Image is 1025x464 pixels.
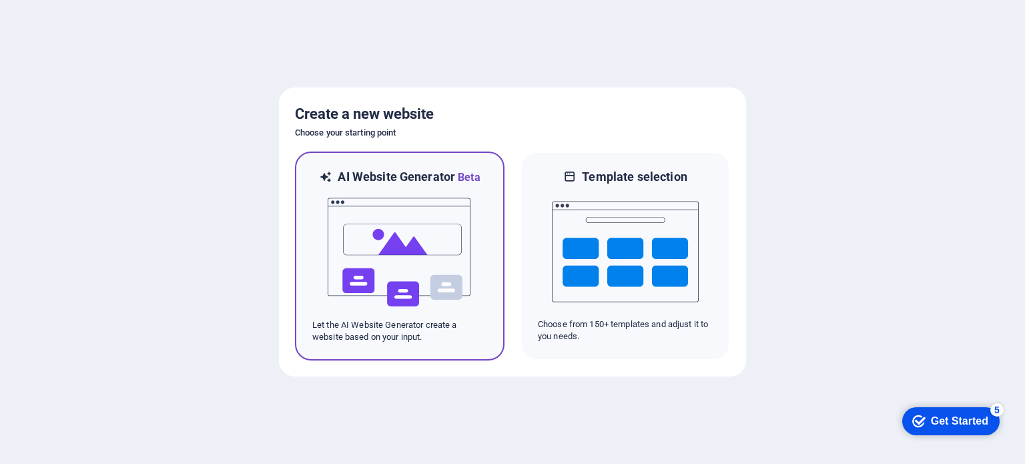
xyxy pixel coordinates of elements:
h6: Template selection [582,169,687,185]
div: AI Website GeneratorBetaaiLet the AI Website Generator create a website based on your input. [295,152,504,361]
h6: AI Website Generator [338,169,480,186]
span: Beta [455,171,480,184]
div: Template selectionChoose from 150+ templates and adjust it to you needs. [521,152,730,361]
p: Let the AI Website Generator create a website based on your input. [312,319,487,343]
iframe: To enrich screen reader interactions, please activate Accessibility in Grammarly extension settings [892,401,1005,441]
h6: Choose your starting point [295,125,730,141]
img: ai [326,186,473,319]
p: Choose from 150+ templates and adjust it to you needs. [538,318,713,342]
h5: Create a new website [295,103,730,125]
